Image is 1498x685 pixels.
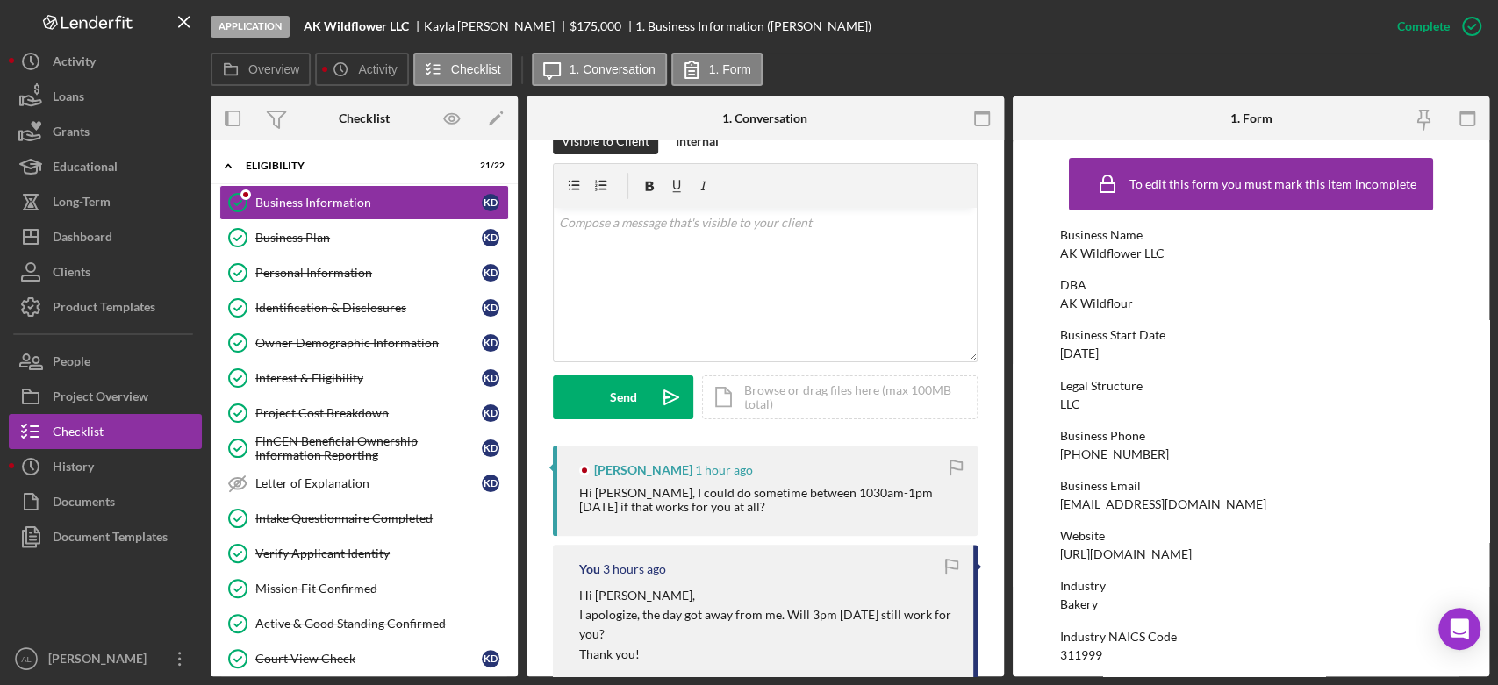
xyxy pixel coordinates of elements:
[9,149,202,184] button: Educational
[482,475,499,492] div: K D
[53,254,90,294] div: Clients
[53,79,84,118] div: Loans
[1060,228,1442,242] div: Business Name
[255,371,482,385] div: Interest & Eligibility
[570,62,656,76] label: 1. Conversation
[667,128,727,154] button: Internal
[424,19,570,33] div: Kayla [PERSON_NAME]
[635,19,871,33] div: 1. Business Information ([PERSON_NAME])
[553,128,658,154] button: Visible to Client
[219,360,509,396] a: Interest & EligibilityKD
[1060,447,1169,461] div: [PHONE_NUMBER]
[1380,9,1489,44] button: Complete
[219,290,509,325] a: Identification & DisclosuresKD
[53,114,90,153] div: Grants
[1060,648,1102,662] div: 311999
[9,289,202,325] button: Product Templates
[248,62,299,76] label: Overview
[1060,579,1442,593] div: Industry
[9,641,202,676] button: AL[PERSON_NAME]
[482,194,499,211] div: K D
[219,536,509,571] a: Verify Applicant Identity
[1060,479,1442,493] div: Business Email
[53,519,168,559] div: Document Templates
[21,654,32,664] text: AL
[482,404,499,422] div: K D
[1060,547,1192,561] div: [URL][DOMAIN_NAME]
[255,476,482,490] div: Letter of Explanation
[553,375,693,419] button: Send
[219,255,509,290] a: Personal InformationKD
[219,431,509,466] a: FinCEN Beneficial Ownership Information ReportingKD
[9,414,202,449] button: Checklist
[1060,597,1098,611] div: Bakery
[255,406,482,420] div: Project Cost Breakdown
[211,53,311,86] button: Overview
[570,18,621,33] span: $175,000
[1129,177,1416,191] div: To edit this form you must mark this item incomplete
[219,571,509,606] a: Mission Fit Confirmed
[358,62,397,76] label: Activity
[53,484,115,524] div: Documents
[304,19,409,33] b: AK Wildflower LLC
[482,299,499,317] div: K D
[53,344,90,383] div: People
[255,652,482,666] div: Court View Check
[219,641,509,676] a: Court View CheckKD
[219,185,509,220] a: Business InformationKD
[219,466,509,501] a: Letter of ExplanationKD
[255,511,508,525] div: Intake Questionnaire Completed
[255,434,482,462] div: FinCEN Beneficial Ownership Information Reporting
[413,53,512,86] button: Checklist
[246,161,461,171] div: Eligibility
[482,369,499,387] div: K D
[53,219,112,259] div: Dashboard
[9,184,202,219] button: Long-Term
[1229,111,1272,125] div: 1. Form
[451,62,501,76] label: Checklist
[1060,397,1080,411] div: LLC
[219,220,509,255] a: Business PlanKD
[9,449,202,484] button: History
[255,231,482,245] div: Business Plan
[1060,497,1266,511] div: [EMAIL_ADDRESS][DOMAIN_NAME]
[610,375,637,419] div: Send
[709,62,751,76] label: 1. Form
[1060,278,1442,292] div: DBA
[53,44,96,83] div: Activity
[722,111,807,125] div: 1. Conversation
[482,264,499,282] div: K D
[9,114,202,149] button: Grants
[219,501,509,536] a: Intake Questionnaire Completed
[1060,379,1442,393] div: Legal Structure
[9,79,202,114] button: Loans
[255,301,482,315] div: Identification & Disclosures
[603,562,666,576] time: 2025-09-22 22:05
[579,486,960,514] div: Hi [PERSON_NAME], I could do sometime between 1030am-1pm [DATE] if that works for you at all?
[255,617,508,631] div: Active & Good Standing Confirmed
[482,334,499,352] div: K D
[211,16,290,38] div: Application
[315,53,408,86] button: Activity
[9,344,202,379] button: People
[53,414,104,453] div: Checklist
[482,439,499,457] div: K D
[9,484,202,519] a: Documents
[594,463,692,477] div: [PERSON_NAME]
[579,605,956,645] p: I apologize, the day got away from me. Will 3pm [DATE] still work for you?
[1060,630,1442,644] div: Industry NAICS Code
[219,606,509,641] a: Active & Good Standing Confirmed
[1060,246,1165,260] div: AK Wildflower LLC
[9,254,202,289] button: Clients
[9,44,202,79] button: Activity
[1060,328,1442,342] div: Business Start Date
[562,128,649,154] div: Visible to Client
[695,463,753,477] time: 2025-09-22 23:28
[1397,9,1450,44] div: Complete
[579,586,956,605] p: Hi [PERSON_NAME],
[255,336,482,350] div: Owner Demographic Information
